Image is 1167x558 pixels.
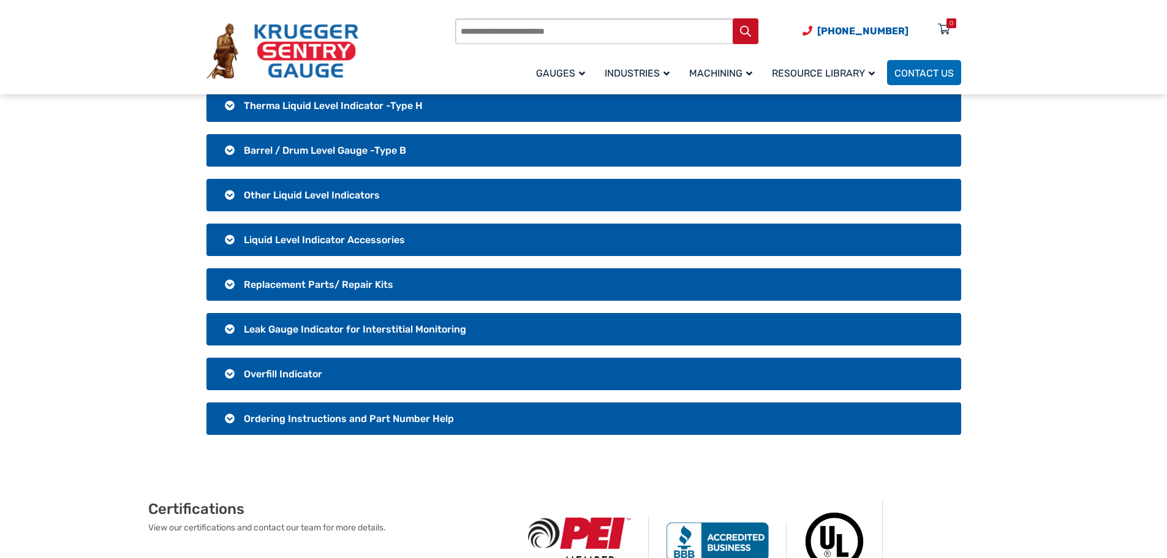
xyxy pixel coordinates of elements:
p: View our certifications and contact our team for more details. [148,521,511,534]
img: Krueger Sentry Gauge [206,23,358,80]
span: Ordering Instructions and Part Number Help [244,413,454,424]
span: Other Liquid Level Indicators [244,189,380,201]
span: Machining [689,67,752,79]
a: Contact Us [887,60,961,85]
a: Phone Number (920) 434-8860 [803,23,908,39]
span: Liquid Level Indicator Accessories [244,234,405,246]
span: Industries [605,67,670,79]
span: Overfill Indicator [244,368,322,380]
span: Therma Liquid Level Indicator -Type H [244,100,423,111]
span: Leak Gauge Indicator for Interstitial Monitoring [244,323,466,335]
a: Gauges [529,58,597,87]
span: Barrel / Drum Level Gauge -Type B [244,145,406,156]
div: 0 [950,18,953,28]
span: Replacement Parts/ Repair Kits [244,279,393,290]
span: Contact Us [894,67,954,79]
h2: Certifications [148,500,511,518]
span: [PHONE_NUMBER] [817,25,908,37]
span: Gauges [536,67,585,79]
a: Resource Library [765,58,887,87]
span: Resource Library [772,67,875,79]
a: Industries [597,58,682,87]
a: Machining [682,58,765,87]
